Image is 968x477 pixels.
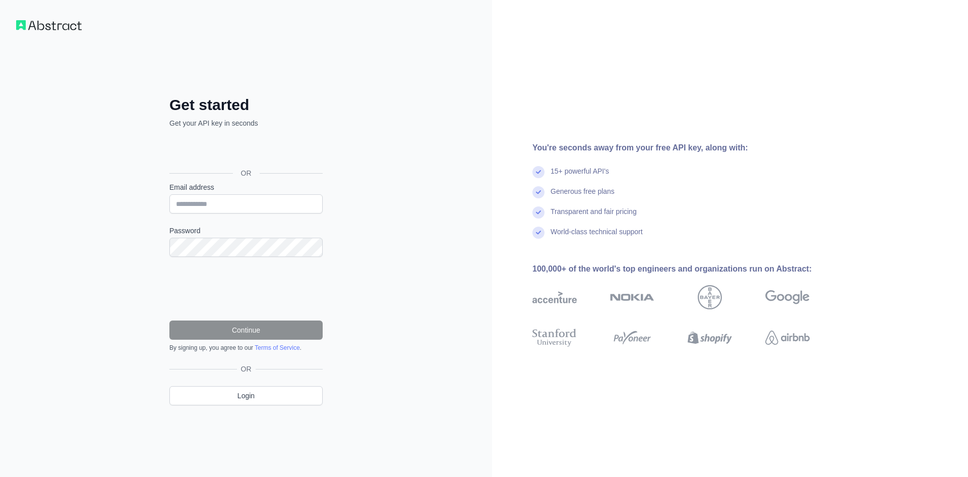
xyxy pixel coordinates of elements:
[255,344,299,351] a: Terms of Service
[551,166,609,186] div: 15+ powerful API's
[169,321,323,340] button: Continue
[169,269,323,308] iframe: reCAPTCHA
[698,285,722,309] img: bayer
[169,182,323,192] label: Email address
[237,364,256,374] span: OR
[164,139,326,162] iframe: Sign in with Google Button
[169,118,323,128] p: Get your API key in seconds
[532,227,544,239] img: check mark
[169,386,323,405] a: Login
[532,263,842,275] div: 100,000+ of the world's top engineers and organizations run on Abstract:
[532,166,544,178] img: check mark
[169,226,323,236] label: Password
[169,96,323,114] h2: Get started
[610,327,654,349] img: payoneer
[765,327,810,349] img: airbnb
[16,20,82,30] img: Workflow
[532,327,577,349] img: stanford university
[532,285,577,309] img: accenture
[532,186,544,198] img: check mark
[688,327,732,349] img: shopify
[551,206,637,227] div: Transparent and fair pricing
[233,168,260,178] span: OR
[610,285,654,309] img: nokia
[551,227,643,247] div: World-class technical support
[532,206,544,219] img: check mark
[169,344,323,352] div: By signing up, you agree to our .
[551,186,615,206] div: Generous free plans
[532,142,842,154] div: You're seconds away from your free API key, along with:
[765,285,810,309] img: google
